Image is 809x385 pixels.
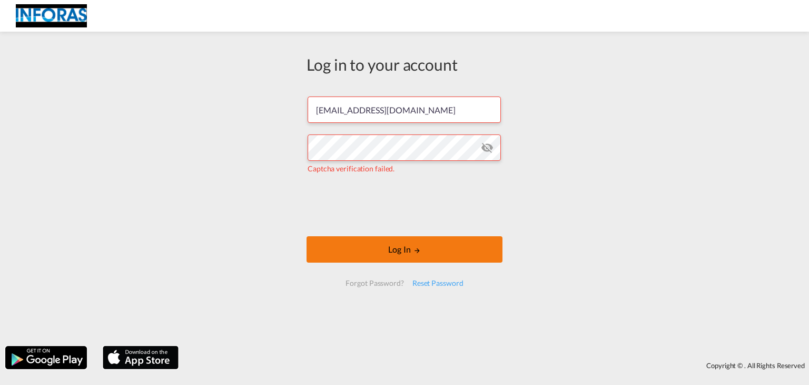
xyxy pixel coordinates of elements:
[307,53,502,75] div: Log in to your account
[308,97,501,123] input: Enter email/phone number
[481,141,494,154] md-icon: icon-eye-off
[408,274,468,293] div: Reset Password
[308,164,394,173] span: Captcha verification failed.
[324,185,485,226] iframe: reCAPTCHA
[102,345,180,370] img: apple.png
[307,236,502,263] button: LOGIN
[16,4,87,28] img: eff75c7098ee11eeb65dd1c63e392380.jpg
[341,274,408,293] div: Forgot Password?
[4,345,88,370] img: google.png
[184,357,809,374] div: Copyright © . All Rights Reserved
